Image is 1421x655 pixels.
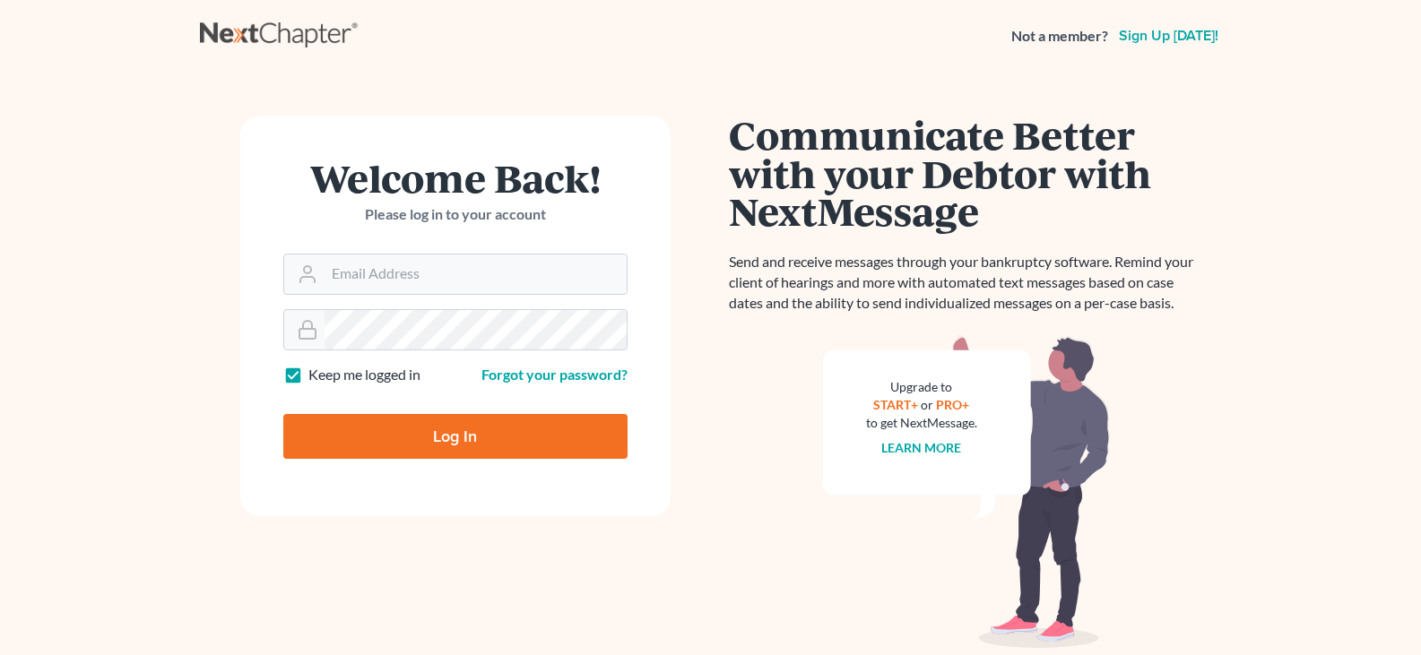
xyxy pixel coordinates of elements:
[936,397,969,412] a: PRO+
[308,365,420,385] label: Keep me logged in
[1115,29,1222,43] a: Sign up [DATE]!
[729,252,1204,314] p: Send and receive messages through your bankruptcy software. Remind your client of hearings and mo...
[873,397,918,412] a: START+
[866,414,977,432] div: to get NextMessage.
[881,440,961,455] a: Learn more
[921,397,933,412] span: or
[1011,26,1108,47] strong: Not a member?
[729,116,1204,230] h1: Communicate Better with your Debtor with NextMessage
[866,378,977,396] div: Upgrade to
[823,335,1110,649] img: nextmessage_bg-59042aed3d76b12b5cd301f8e5b87938c9018125f34e5fa2b7a6b67550977c72.svg
[283,159,628,197] h1: Welcome Back!
[283,204,628,225] p: Please log in to your account
[283,414,628,459] input: Log In
[325,254,627,294] input: Email Address
[481,366,628,383] a: Forgot your password?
